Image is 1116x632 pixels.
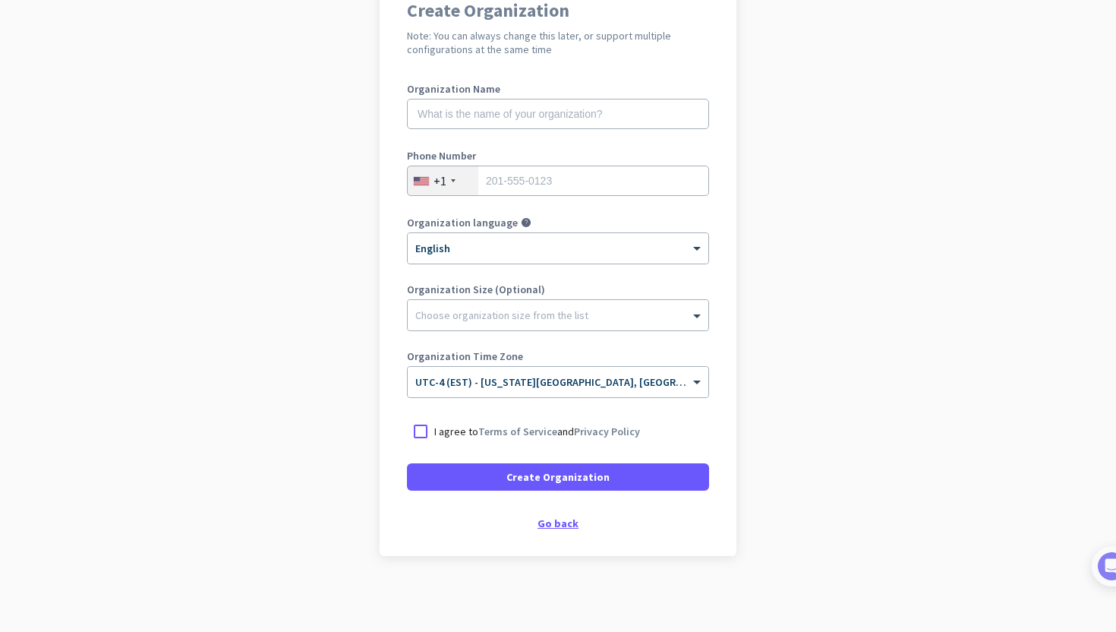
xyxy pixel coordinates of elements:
[407,217,518,228] label: Organization language
[407,351,709,362] label: Organization Time Zone
[407,2,709,20] h1: Create Organization
[407,284,709,295] label: Organization Size (Optional)
[478,425,557,438] a: Terms of Service
[407,518,709,529] div: Go back
[506,469,610,485] span: Create Organization
[407,99,709,129] input: What is the name of your organization?
[434,424,640,439] p: I agree to and
[521,217,531,228] i: help
[407,29,709,56] h2: Note: You can always change this later, or support multiple configurations at the same time
[433,173,446,188] div: +1
[574,425,640,438] a: Privacy Policy
[407,150,709,161] label: Phone Number
[407,463,709,491] button: Create Organization
[407,84,709,94] label: Organization Name
[407,166,709,196] input: 201-555-0123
